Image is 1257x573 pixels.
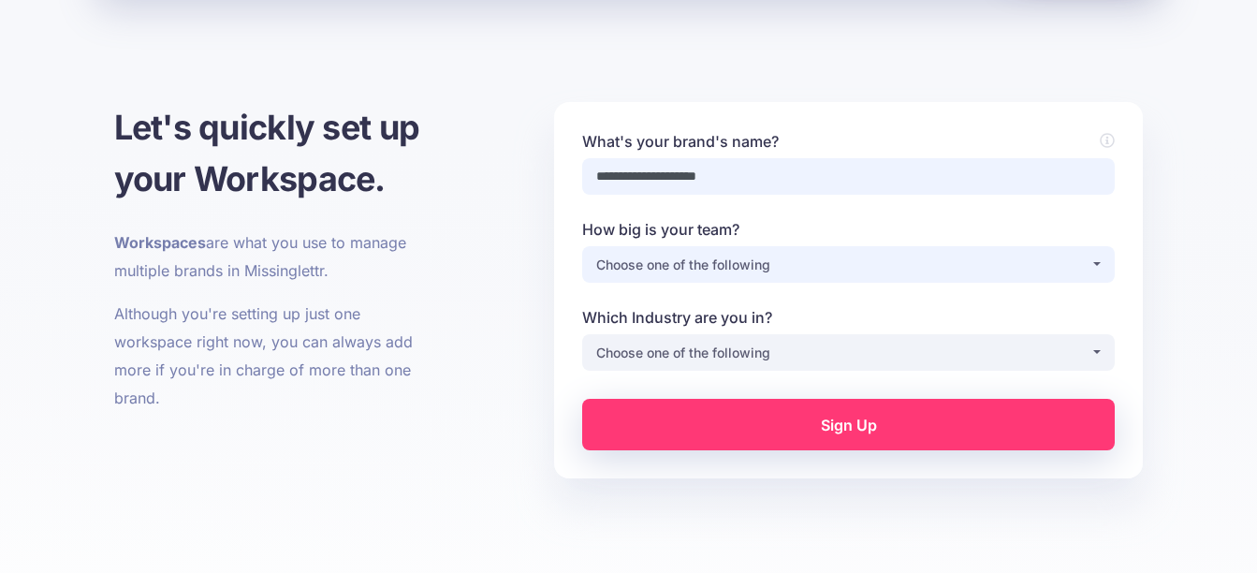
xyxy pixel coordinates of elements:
p: are what you use to manage multiple brands in Missinglettr. [114,228,439,285]
button: Choose one of the following [582,246,1115,283]
label: What's your brand's name? [582,130,1115,153]
a: Sign Up [582,399,1115,450]
div: Choose one of the following [596,254,1090,276]
p: Although you're setting up just one workspace right now, you can always add more if you're in cha... [114,300,439,412]
h1: Let's quickly set up your Workspace. [114,102,439,205]
button: Choose one of the following [582,334,1115,371]
label: Which Industry are you in? [582,306,1115,329]
label: How big is your team? [582,218,1115,241]
b: Workspaces [114,233,206,252]
div: Choose one of the following [596,342,1090,364]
